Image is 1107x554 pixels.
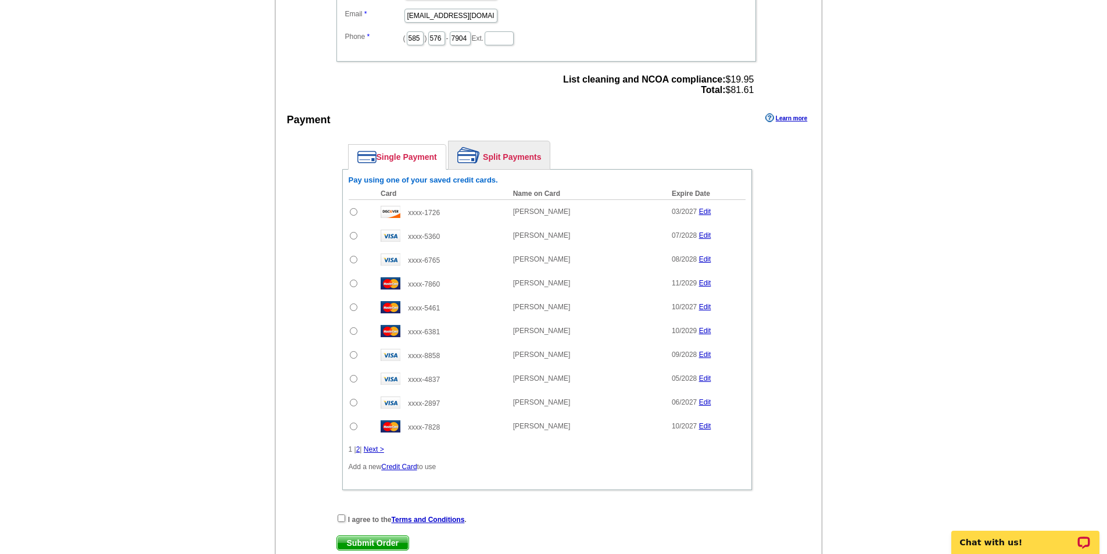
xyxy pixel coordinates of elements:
p: Add a new to use [349,462,746,472]
h6: Pay using one of your saved credit cards. [349,176,746,185]
label: Email [345,9,403,19]
span: xxxx-7860 [408,280,440,288]
span: 03/2027 [672,208,697,216]
span: 10/2029 [672,327,697,335]
span: xxxx-6765 [408,256,440,265]
span: [PERSON_NAME] [513,398,571,406]
img: mast.gif [381,277,400,289]
strong: List cleaning and NCOA compliance: [563,74,725,84]
a: Edit [699,398,711,406]
span: 09/2028 [672,351,697,359]
a: Edit [699,351,711,359]
a: Edit [699,208,711,216]
th: Card [375,188,507,200]
span: Submit Order [337,536,409,550]
img: split-payment.png [457,147,480,163]
span: 10/2027 [672,422,697,430]
a: Learn more [765,113,807,123]
span: 06/2027 [672,398,697,406]
a: Edit [699,231,711,240]
img: visa.gif [381,253,400,266]
span: 11/2029 [672,279,697,287]
span: xxxx-4837 [408,376,440,384]
span: xxxx-1726 [408,209,440,217]
span: [PERSON_NAME] [513,422,571,430]
span: [PERSON_NAME] [513,279,571,287]
div: Payment [287,112,331,128]
a: Edit [699,374,711,383]
span: xxxx-6381 [408,328,440,336]
span: 07/2028 [672,231,697,240]
span: [PERSON_NAME] [513,231,571,240]
a: Split Payments [449,141,550,169]
img: mast.gif [381,420,400,433]
a: Edit [699,279,711,287]
a: Edit [699,303,711,311]
a: Edit [699,327,711,335]
img: disc.gif [381,206,400,218]
span: $19.95 $81.61 [563,74,754,95]
img: mast.gif [381,325,400,337]
span: xxxx-5461 [408,304,440,312]
span: 10/2027 [672,303,697,311]
img: mast.gif [381,301,400,313]
img: visa.gif [381,396,400,409]
span: xxxx-8858 [408,352,440,360]
img: visa.gif [381,230,400,242]
div: 1 | | [349,444,746,455]
dd: ( ) - Ext. [342,28,750,47]
a: Credit Card [381,463,417,471]
span: xxxx-5360 [408,233,440,241]
span: 05/2028 [672,374,697,383]
img: single-payment.png [357,151,377,163]
th: Name on Card [507,188,666,200]
a: Terms and Conditions [392,516,465,524]
a: Edit [699,422,711,430]
a: Single Payment [349,145,446,169]
iframe: LiveChat chat widget [944,517,1107,554]
label: Phone [345,31,403,42]
span: [PERSON_NAME] [513,303,571,311]
strong: Total: [701,85,725,95]
img: visa.gif [381,349,400,361]
img: visa.gif [381,373,400,385]
a: Edit [699,255,711,263]
strong: I agree to the . [348,516,467,524]
span: xxxx-2897 [408,399,440,408]
span: [PERSON_NAME] [513,255,571,263]
th: Expire Date [666,188,746,200]
span: [PERSON_NAME] [513,374,571,383]
span: 08/2028 [672,255,697,263]
span: [PERSON_NAME] [513,327,571,335]
span: xxxx-7828 [408,423,440,431]
span: [PERSON_NAME] [513,351,571,359]
a: Next > [364,445,384,453]
a: 2 [356,445,360,453]
span: [PERSON_NAME] [513,208,571,216]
